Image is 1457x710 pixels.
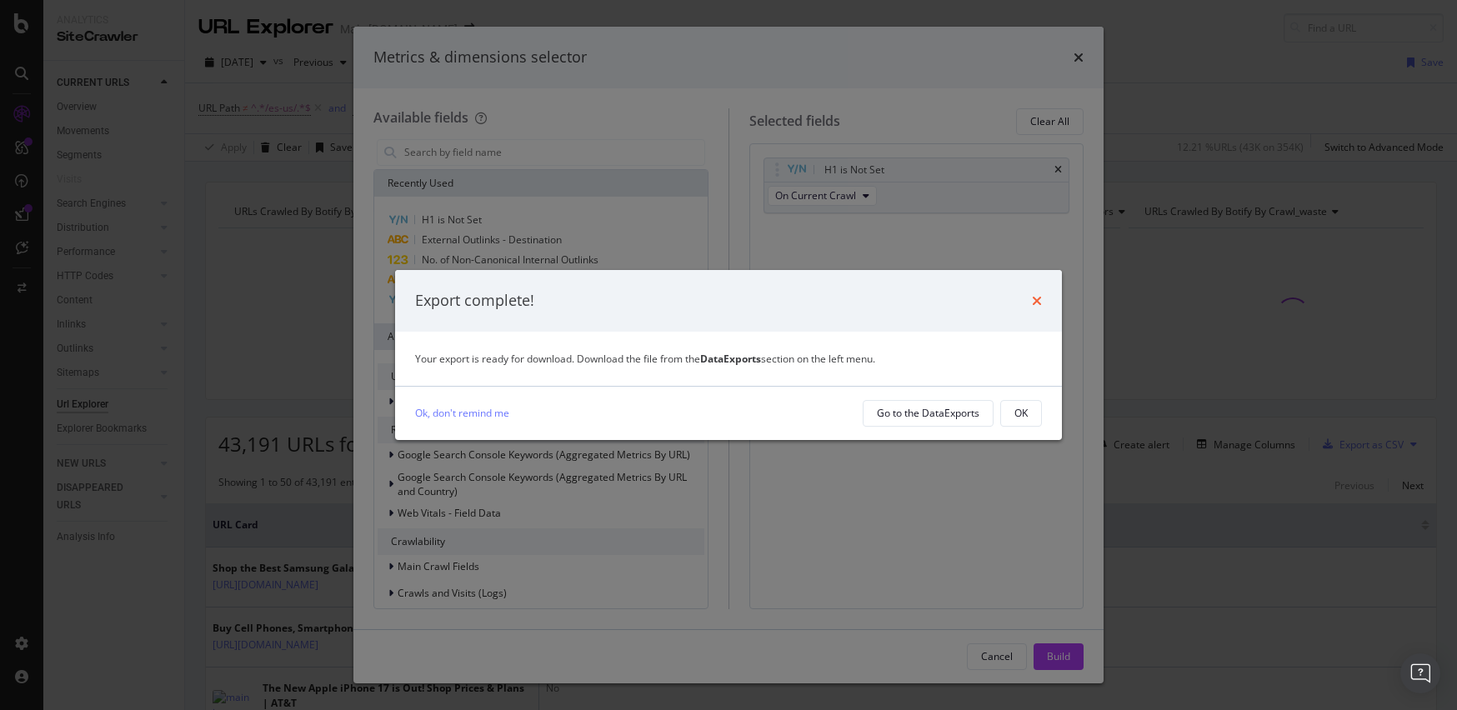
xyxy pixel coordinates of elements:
a: Ok, don't remind me [415,404,509,422]
button: OK [1000,400,1042,427]
div: modal [395,270,1062,440]
div: times [1032,290,1042,312]
div: OK [1014,406,1028,420]
span: section on the left menu. [700,352,875,366]
div: Go to the DataExports [877,406,979,420]
div: Export complete! [415,290,534,312]
div: Open Intercom Messenger [1400,653,1440,693]
strong: DataExports [700,352,761,366]
div: Your export is ready for download. Download the file from the [415,352,1042,366]
button: Go to the DataExports [863,400,994,427]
